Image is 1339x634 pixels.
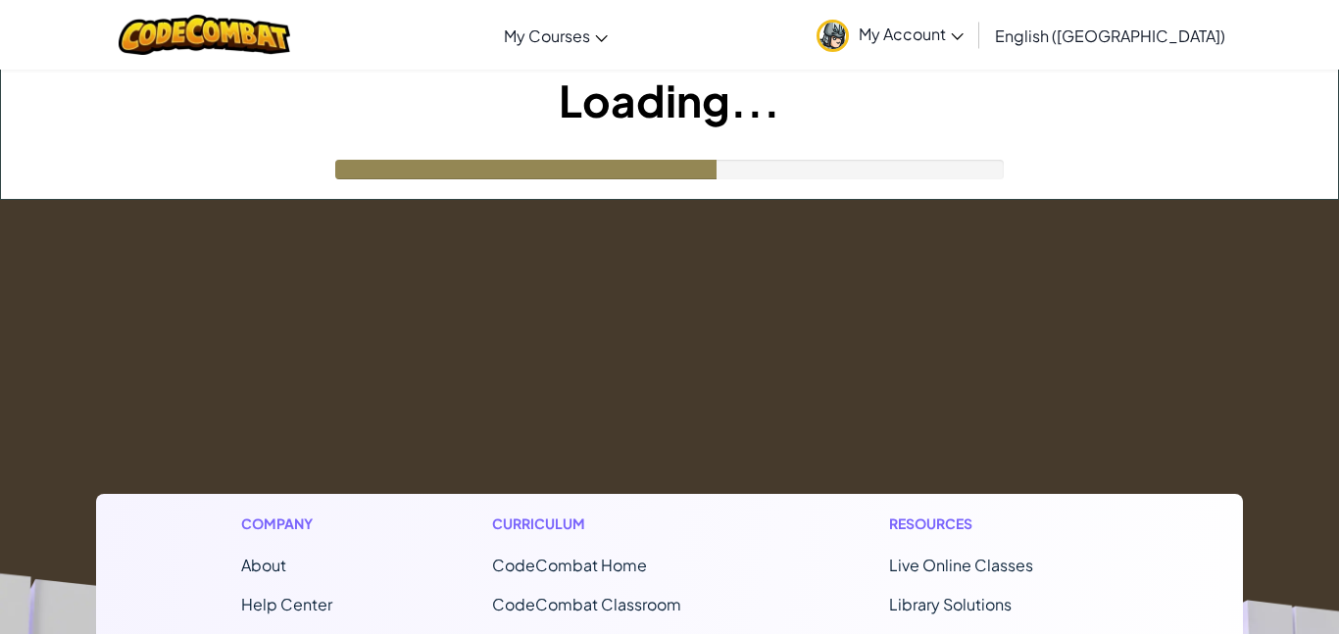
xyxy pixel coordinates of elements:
[995,25,1225,46] span: English ([GEOGRAPHIC_DATA])
[985,9,1235,62] a: English ([GEOGRAPHIC_DATA])
[119,15,290,55] img: CodeCombat logo
[817,20,849,52] img: avatar
[241,513,332,534] h1: Company
[889,513,1098,534] h1: Resources
[889,594,1012,614] a: Library Solutions
[492,555,647,575] span: CodeCombat Home
[504,25,590,46] span: My Courses
[492,594,681,614] a: CodeCombat Classroom
[241,594,332,614] a: Help Center
[241,555,286,575] a: About
[494,9,618,62] a: My Courses
[492,513,729,534] h1: Curriculum
[1,70,1338,130] h1: Loading...
[859,24,964,44] span: My Account
[807,4,973,66] a: My Account
[889,555,1033,575] a: Live Online Classes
